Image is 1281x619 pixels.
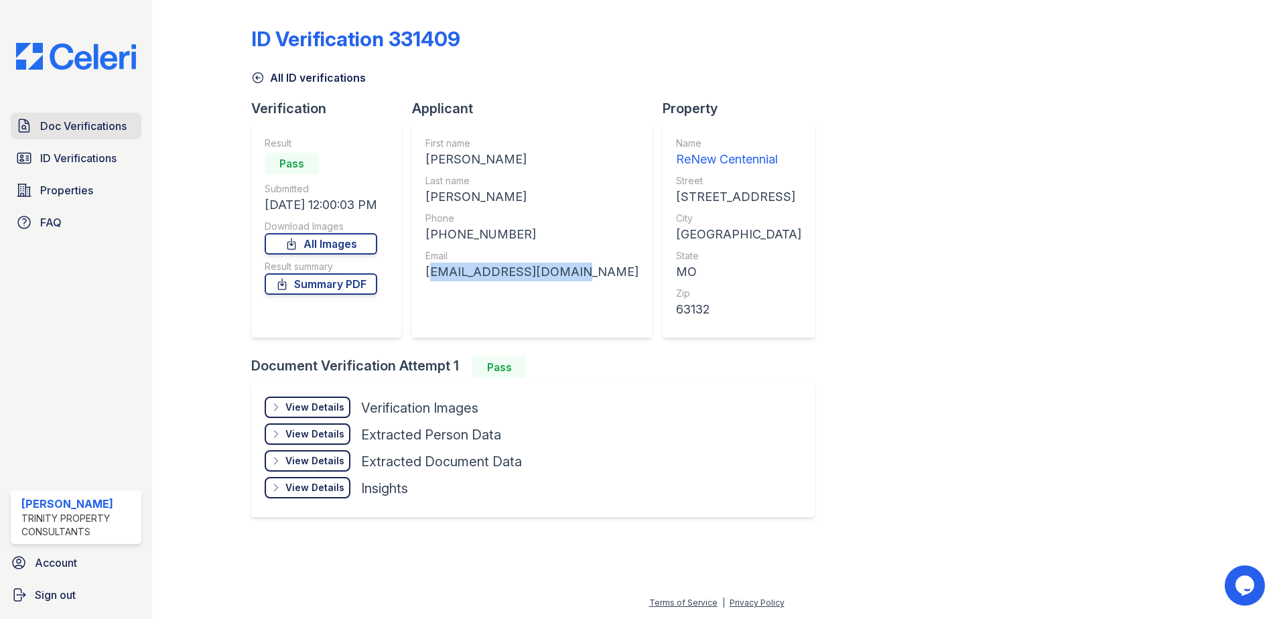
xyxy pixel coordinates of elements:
[21,512,136,539] div: Trinity Property Consultants
[412,99,663,118] div: Applicant
[1225,565,1268,606] iframe: chat widget
[676,212,801,225] div: City
[676,249,801,263] div: State
[11,177,141,204] a: Properties
[425,137,638,150] div: First name
[676,263,801,281] div: MO
[265,220,377,233] div: Download Images
[265,182,377,196] div: Submitted
[676,150,801,169] div: ReNew Centennial
[663,99,825,118] div: Property
[35,555,77,571] span: Account
[285,454,344,468] div: View Details
[265,233,377,255] a: All Images
[11,145,141,171] a: ID Verifications
[425,212,638,225] div: Phone
[425,263,638,281] div: [EMAIL_ADDRESS][DOMAIN_NAME]
[361,479,408,498] div: Insights
[730,598,785,608] a: Privacy Policy
[265,196,377,214] div: [DATE] 12:00:03 PM
[425,150,638,169] div: [PERSON_NAME]
[40,118,127,134] span: Doc Verifications
[361,452,522,471] div: Extracted Document Data
[472,356,526,378] div: Pass
[40,182,93,198] span: Properties
[425,225,638,244] div: [PHONE_NUMBER]
[361,399,478,417] div: Verification Images
[265,137,377,150] div: Result
[676,188,801,206] div: [STREET_ADDRESS]
[649,598,718,608] a: Terms of Service
[11,113,141,139] a: Doc Verifications
[676,225,801,244] div: [GEOGRAPHIC_DATA]
[425,174,638,188] div: Last name
[676,174,801,188] div: Street
[676,300,801,319] div: 63132
[285,401,344,414] div: View Details
[285,481,344,494] div: View Details
[676,137,801,169] a: Name ReNew Centennial
[361,425,501,444] div: Extracted Person Data
[5,43,147,70] img: CE_Logo_Blue-a8612792a0a2168367f1c8372b55b34899dd931a85d93a1a3d3e32e68fde9ad4.png
[11,209,141,236] a: FAQ
[265,260,377,273] div: Result summary
[251,356,825,378] div: Document Verification Attempt 1
[265,153,318,174] div: Pass
[35,587,76,603] span: Sign out
[285,427,344,441] div: View Details
[5,581,147,608] a: Sign out
[676,287,801,300] div: Zip
[425,188,638,206] div: [PERSON_NAME]
[676,137,801,150] div: Name
[251,70,366,86] a: All ID verifications
[425,249,638,263] div: Email
[251,99,412,118] div: Verification
[40,150,117,166] span: ID Verifications
[722,598,725,608] div: |
[251,27,460,51] div: ID Verification 331409
[5,549,147,576] a: Account
[40,214,62,230] span: FAQ
[21,496,136,512] div: [PERSON_NAME]
[265,273,377,295] a: Summary PDF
